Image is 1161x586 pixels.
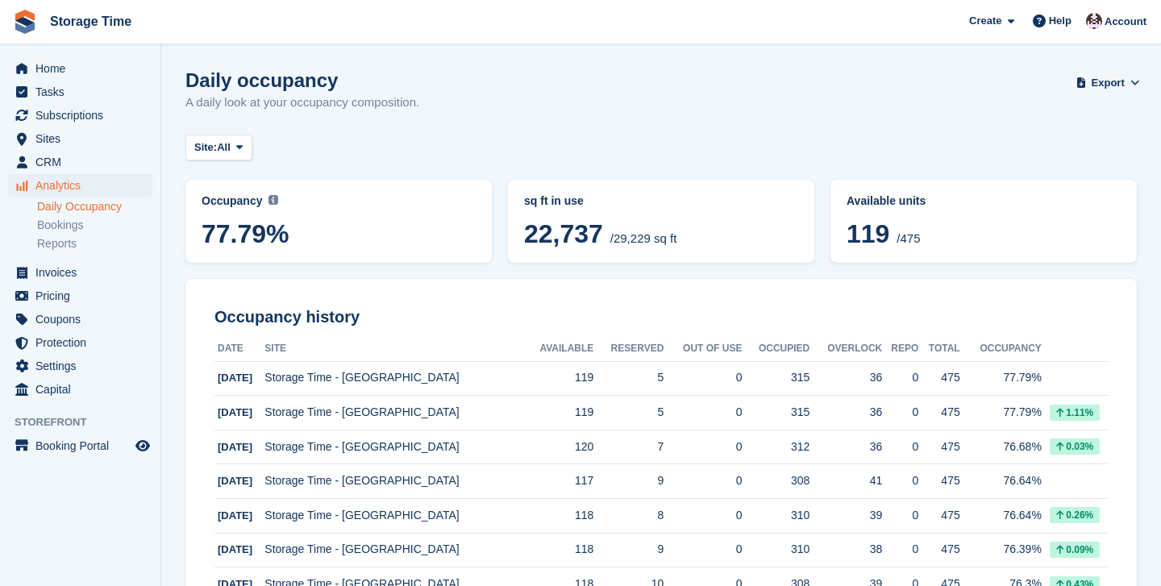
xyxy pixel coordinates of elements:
[35,331,132,354] span: Protection
[264,396,522,430] td: Storage Time - [GEOGRAPHIC_DATA]
[1086,13,1102,29] img: Saeed
[8,261,152,284] a: menu
[37,218,152,233] a: Bookings
[8,434,152,457] a: menu
[185,94,419,112] p: A daily look at your occupancy composition.
[214,336,264,362] th: Date
[593,361,664,396] td: 5
[264,464,522,499] td: Storage Time - [GEOGRAPHIC_DATA]
[918,499,959,534] td: 475
[960,464,1042,499] td: 76.64%
[35,355,132,377] span: Settings
[218,441,252,453] span: [DATE]
[218,406,252,418] span: [DATE]
[1092,75,1125,91] span: Export
[214,308,1108,326] h2: Occupancy history
[847,194,926,207] span: Available units
[524,219,603,248] span: 22,737
[522,499,594,534] td: 118
[8,174,152,197] a: menu
[524,194,584,207] span: sq ft in use
[8,308,152,330] a: menu
[35,151,132,173] span: CRM
[202,194,262,207] span: Occupancy
[8,331,152,354] a: menu
[35,174,132,197] span: Analytics
[593,430,664,464] td: 7
[918,361,959,396] td: 475
[8,127,152,150] a: menu
[524,193,798,210] abbr: Current breakdown of %{unit} occupied
[969,13,1001,29] span: Create
[742,404,809,421] div: 315
[264,336,522,362] th: Site
[522,396,594,430] td: 119
[37,236,152,251] a: Reports
[35,378,132,401] span: Capital
[664,396,742,430] td: 0
[1050,507,1100,523] div: 0.26%
[593,499,664,534] td: 8
[960,430,1042,464] td: 76.68%
[960,533,1042,567] td: 76.39%
[918,464,959,499] td: 475
[522,430,594,464] td: 120
[202,219,476,248] span: 77.79%
[35,308,132,330] span: Coupons
[8,57,152,80] a: menu
[809,438,882,455] div: 36
[960,499,1042,534] td: 76.64%
[8,378,152,401] a: menu
[15,414,160,430] span: Storefront
[1050,405,1100,421] div: 1.11%
[35,285,132,307] span: Pricing
[809,404,882,421] div: 36
[35,434,132,457] span: Booking Portal
[522,464,594,499] td: 117
[918,533,959,567] td: 475
[742,438,809,455] div: 312
[882,507,918,524] div: 0
[809,541,882,558] div: 38
[742,369,809,386] div: 315
[1079,69,1137,96] button: Export
[44,8,138,35] a: Storage Time
[882,472,918,489] div: 0
[664,361,742,396] td: 0
[664,464,742,499] td: 0
[882,369,918,386] div: 0
[522,336,594,362] th: Available
[1050,542,1100,558] div: 0.09%
[1050,438,1100,455] div: 0.03%
[522,361,594,396] td: 119
[809,369,882,386] div: 36
[742,541,809,558] div: 310
[218,372,252,384] span: [DATE]
[37,199,152,214] a: Daily Occupancy
[918,396,959,430] td: 475
[218,543,252,555] span: [DATE]
[593,464,664,499] td: 9
[13,10,37,34] img: stora-icon-8386f47178a22dfd0bd8f6a31ec36ba5ce8667c1dd55bd0f319d3a0aa187defe.svg
[185,69,419,91] h1: Daily occupancy
[847,219,889,248] span: 119
[960,396,1042,430] td: 77.79%
[35,81,132,103] span: Tasks
[194,139,217,156] span: Site:
[35,261,132,284] span: Invoices
[35,104,132,127] span: Subscriptions
[809,336,882,362] th: Overlock
[268,195,278,205] img: icon-info-grey-7440780725fd019a000dd9b08b2336e03edf1995a4989e88bcd33f0948082b44.svg
[264,499,522,534] td: Storage Time - [GEOGRAPHIC_DATA]
[522,533,594,567] td: 118
[847,193,1121,210] abbr: Current percentage of units occupied or overlocked
[664,499,742,534] td: 0
[664,336,742,362] th: Out of Use
[664,533,742,567] td: 0
[960,361,1042,396] td: 77.79%
[35,127,132,150] span: Sites
[882,336,918,362] th: Repo
[217,139,231,156] span: All
[8,355,152,377] a: menu
[264,430,522,464] td: Storage Time - [GEOGRAPHIC_DATA]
